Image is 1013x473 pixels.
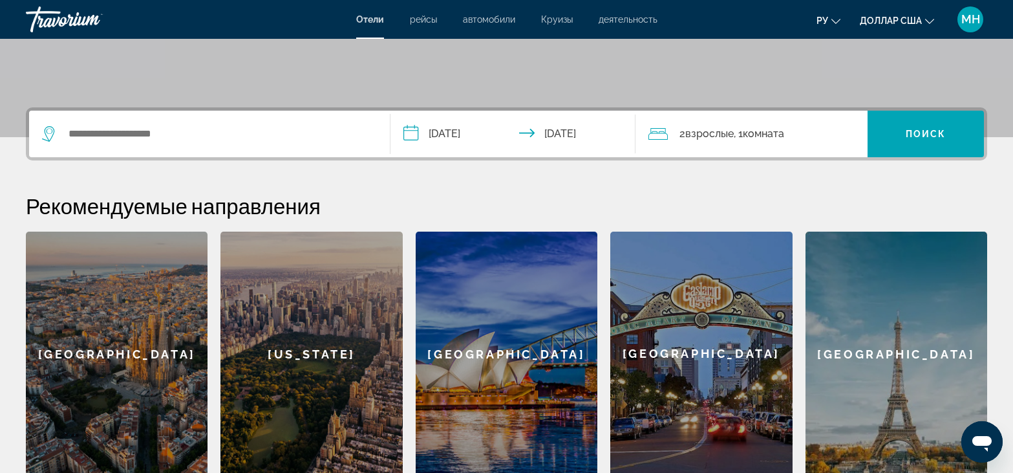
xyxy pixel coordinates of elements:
font: Поиск [906,129,946,139]
font: , 1 [734,127,743,140]
a: Травориум [26,3,155,36]
font: Взрослые [685,127,734,140]
a: Круизы [541,14,573,25]
iframe: Кнопка запуска окна обмена сообщениями [961,421,1003,463]
button: Меню пользователя [954,6,987,33]
button: Изменить язык [816,11,840,30]
button: Изменить валюту [860,11,934,30]
a: рейсы [410,14,437,25]
a: деятельность [599,14,657,25]
a: Отели [356,14,384,25]
font: ру [816,16,828,26]
h2: Рекомендуемые направления [26,193,987,219]
button: Поиск [868,111,984,157]
font: Комната [743,127,784,140]
font: 2 [679,127,685,140]
button: Путешественники: 2 взрослых, 0 детей [635,111,868,157]
font: МН [961,12,980,26]
button: Check-in date: Sep 22, 2025 Check-out date: Sep 26, 2025 [390,111,635,157]
a: автомобили [463,14,515,25]
font: доллар США [860,16,922,26]
div: Виджет поиска [29,111,984,157]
